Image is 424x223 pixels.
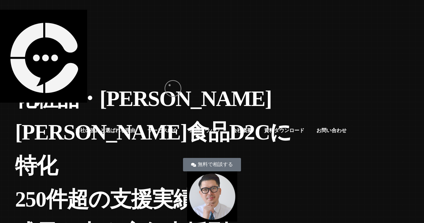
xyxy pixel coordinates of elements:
span: 無料で相談する [198,162,233,167]
a: お問い合わせ [316,126,352,134]
a: 会社概要 [232,126,257,134]
a: 成功ノウハウ [190,126,225,134]
a: 無料で相談する [183,158,241,171]
a: 資料ダウンロード [264,126,310,134]
a: 当社の強みと選ばれる理由 [75,126,141,134]
a: サービス紹介 [147,126,183,134]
